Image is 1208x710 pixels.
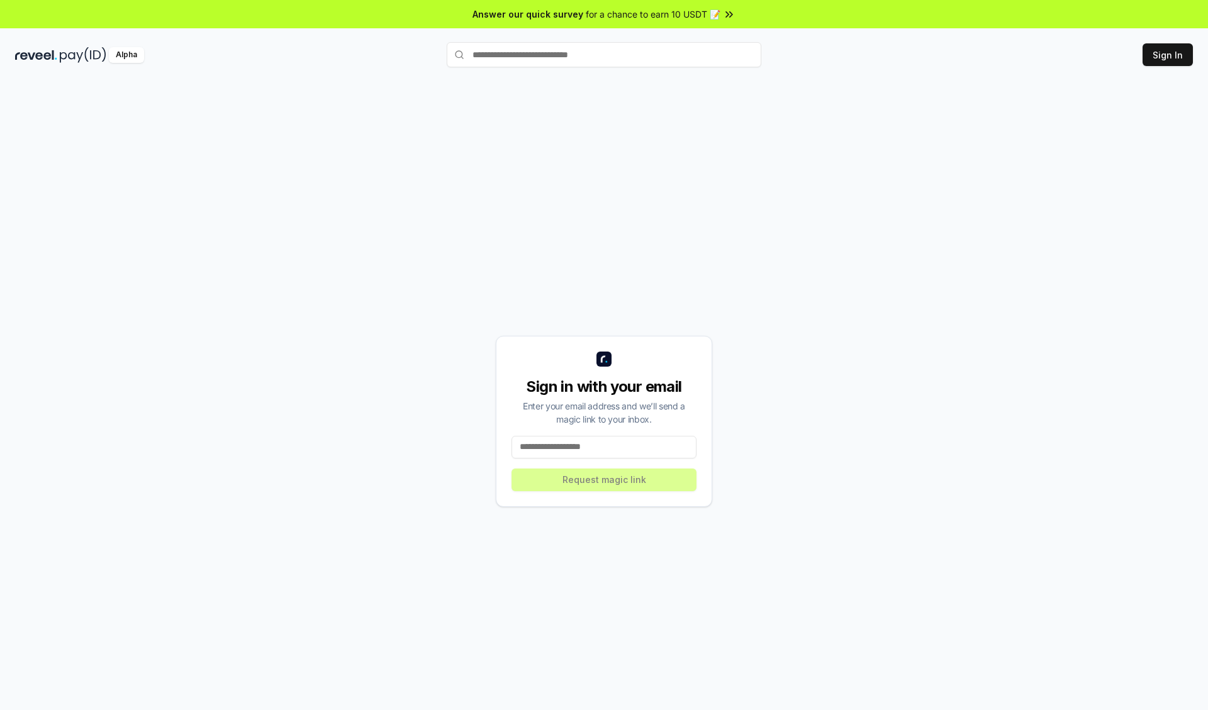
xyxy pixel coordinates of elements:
span: for a chance to earn 10 USDT 📝 [586,8,720,21]
div: Enter your email address and we’ll send a magic link to your inbox. [512,399,696,426]
img: pay_id [60,47,106,63]
div: Alpha [109,47,144,63]
img: logo_small [596,352,612,367]
div: Sign in with your email [512,377,696,397]
img: reveel_dark [15,47,57,63]
span: Answer our quick survey [473,8,583,21]
button: Sign In [1143,43,1193,66]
